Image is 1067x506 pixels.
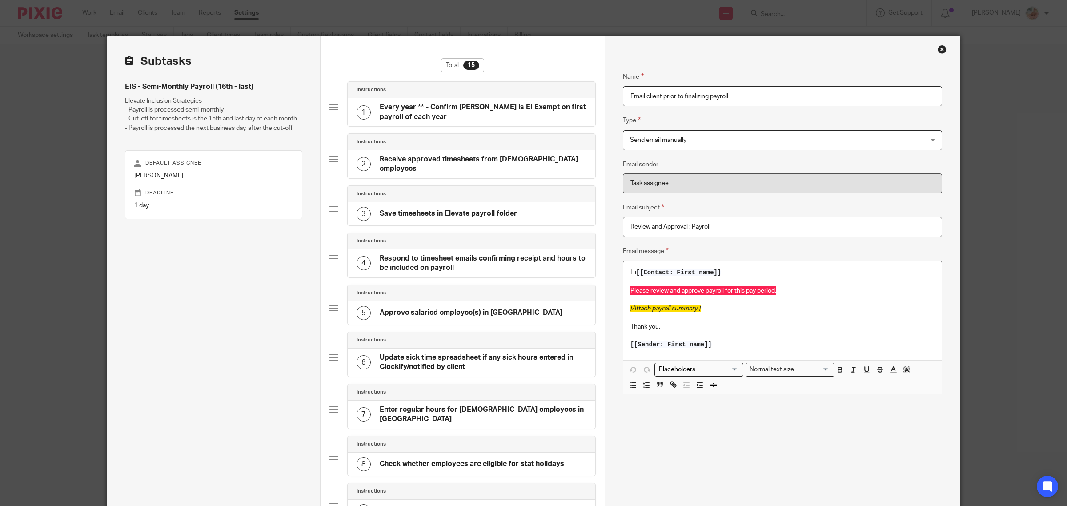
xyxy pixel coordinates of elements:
input: Subject [623,217,942,237]
div: Placeholders [654,363,743,377]
label: Email message [623,246,669,256]
input: Search for option [656,365,738,374]
h4: Every year ** - Confirm [PERSON_NAME] is EI Exempt on first payroll of each year [380,103,586,122]
div: 1 [357,105,371,120]
div: 15 [463,61,479,70]
div: 5 [357,306,371,320]
div: Search for option [746,363,834,377]
h4: Respond to timesheet emails confirming receipt and hours to be included on payroll [380,254,586,273]
span: Normal text size [748,365,796,374]
h4: Instructions [357,441,386,448]
h4: Instructions [357,190,386,197]
label: Email sender [623,160,658,169]
h4: EIS - Semi-Monthly Payroll (16th - last) [125,82,302,92]
div: Close this dialog window [938,45,947,54]
div: Search for option [654,363,743,377]
h4: Instructions [357,289,386,297]
p: [PERSON_NAME] [134,171,293,180]
span: [[Sender: First name]] [630,341,712,348]
div: 3 [357,207,371,221]
div: 4 [357,256,371,270]
p: Default assignee [134,160,293,167]
p: Please review and approve payroll for this pay period. [630,286,935,295]
h4: Instructions [357,389,386,396]
p: 1 day [134,201,293,210]
label: Email subject [623,202,664,213]
h4: Receive approved timesheets from [DEMOGRAPHIC_DATA] employees [380,155,586,174]
input: Search for option [797,365,829,374]
div: 2 [357,157,371,171]
h4: Instructions [357,138,386,145]
label: Name [623,72,644,82]
p: Hi [630,268,935,277]
p: Deadline [134,189,293,197]
h4: Check whether employees are eligible for stat holidays [380,459,564,469]
span: [[Contact: First name]] [636,269,721,276]
span: Send email manually [630,137,686,143]
h4: Update sick time spreadsheet if any sick hours entered in Clockify/notified by client [380,353,586,372]
div: Text styles [746,363,834,377]
h4: Instructions [357,337,386,344]
h4: Instructions [357,488,386,495]
h4: Approve salaried employee(s) in [GEOGRAPHIC_DATA] [380,308,562,317]
div: 8 [357,457,371,471]
h4: Enter regular hours for [DEMOGRAPHIC_DATA] employees in [GEOGRAPHIC_DATA] [380,405,586,424]
h2: Subtasks [125,54,192,69]
h4: Instructions [357,237,386,245]
label: Type [623,115,641,125]
p: Thank you, [630,322,935,331]
div: 6 [357,355,371,369]
h4: Save timesheets in Elevate payroll folder [380,209,517,218]
h4: Instructions [357,86,386,93]
p: Elevate Inclusion Strategies - Payroll is processed semi-monthly - Cut-off for timesheets is the ... [125,96,302,133]
span: [Attach payroll summary ] [630,305,701,312]
div: 7 [357,407,371,422]
div: Total [441,58,484,72]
